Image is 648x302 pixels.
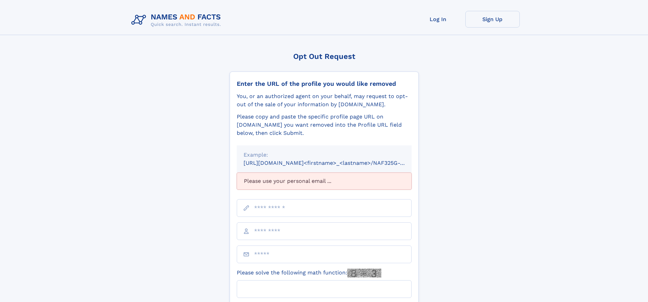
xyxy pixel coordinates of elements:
div: Enter the URL of the profile you would like removed [237,80,412,88]
label: Please solve the following math function: [237,269,381,277]
img: Logo Names and Facts [129,11,227,29]
small: [URL][DOMAIN_NAME]<firstname>_<lastname>/NAF325G-xxxxxxxx [244,160,425,166]
a: Log In [411,11,465,28]
div: Opt Out Request [230,52,419,61]
div: Please use your personal email ... [237,173,412,190]
div: You, or an authorized agent on your behalf, may request to opt-out of the sale of your informatio... [237,92,412,109]
div: Example: [244,151,405,159]
div: Please copy and paste the specific profile page URL on [DOMAIN_NAME] you want removed into the Pr... [237,113,412,137]
a: Sign Up [465,11,520,28]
